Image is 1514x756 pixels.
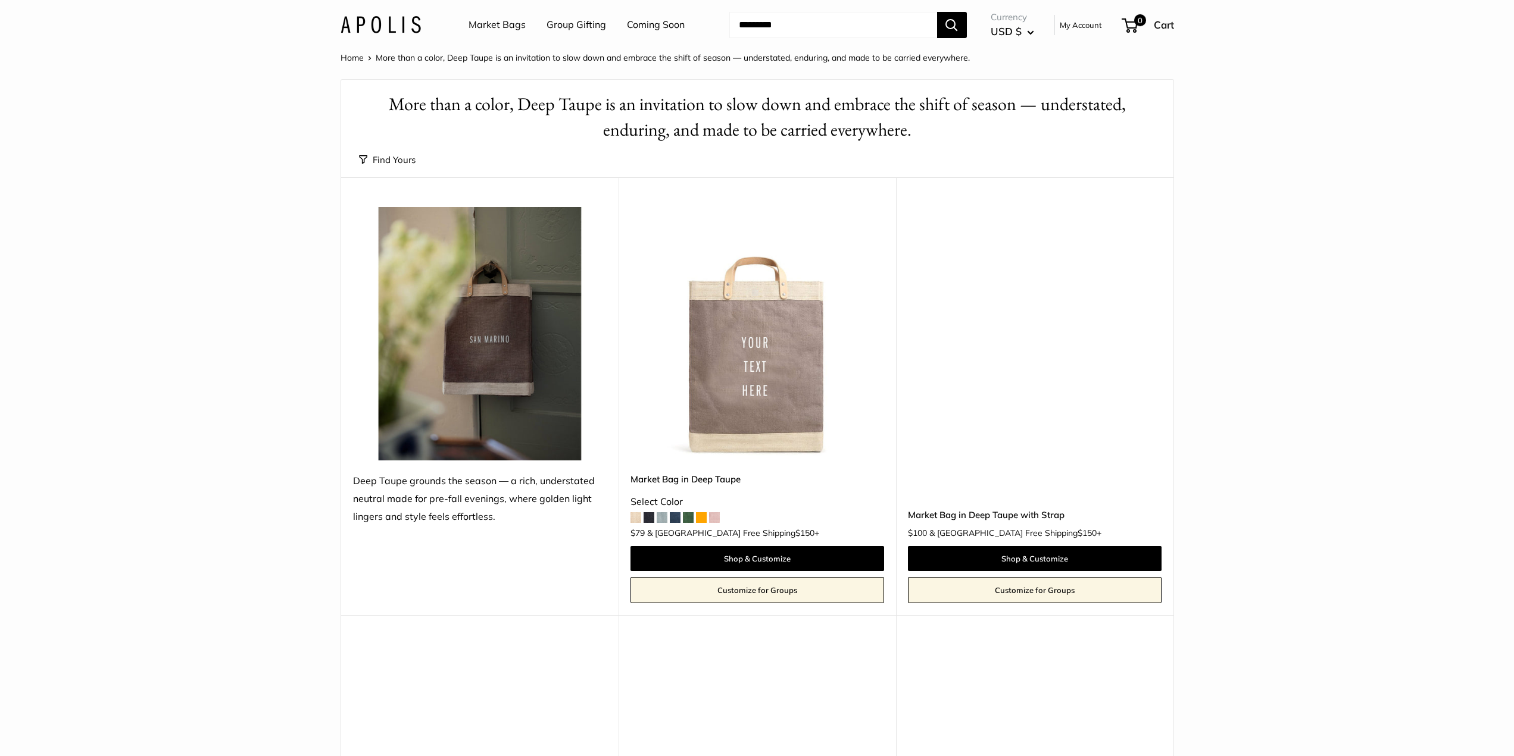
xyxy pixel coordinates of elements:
[630,493,884,511] div: Select Color
[795,528,814,538] span: $150
[929,529,1101,537] span: & [GEOGRAPHIC_DATA] Free Shipping +
[647,529,819,537] span: & [GEOGRAPHIC_DATA] Free Shipping +
[908,546,1162,571] a: Shop & Customize
[908,528,927,538] span: $100
[908,508,1162,522] a: Market Bag in Deep Taupe with Strap
[630,528,645,538] span: $79
[729,12,937,38] input: Search...
[630,577,884,603] a: Customize for Groups
[1134,14,1145,26] span: 0
[630,472,884,486] a: Market Bag in Deep Taupe
[908,577,1162,603] a: Customize for Groups
[630,207,884,460] a: Market Bag in Deep TaupeMarket Bag in Deep Taupe
[991,22,1034,41] button: USD $
[630,207,884,460] img: Market Bag in Deep Taupe
[991,25,1022,37] span: USD $
[547,16,606,34] a: Group Gifting
[991,9,1034,26] span: Currency
[341,16,421,33] img: Apolis
[353,207,607,460] img: Deep Taupe grounds the season — a rich, understated neutral made for pre-fall evenings, where gol...
[627,16,685,34] a: Coming Soon
[1123,15,1174,34] a: 0 Cart
[341,52,364,63] a: Home
[1078,528,1097,538] span: $150
[630,546,884,571] a: Shop & Customize
[359,152,416,168] button: Find Yours
[359,92,1156,143] h1: More than a color, Deep Taupe is an invitation to slow down and embrace the shift of season — und...
[908,207,1162,460] a: Market Bag in Deep Taupe with StrapMarket Bag in Deep Taupe with Strap
[353,472,607,526] div: Deep Taupe grounds the season — a rich, understated neutral made for pre-fall evenings, where gol...
[341,50,970,65] nav: Breadcrumb
[376,52,970,63] span: More than a color, Deep Taupe is an invitation to slow down and embrace the shift of season — und...
[1060,18,1102,32] a: My Account
[937,12,967,38] button: Search
[469,16,526,34] a: Market Bags
[1154,18,1174,31] span: Cart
